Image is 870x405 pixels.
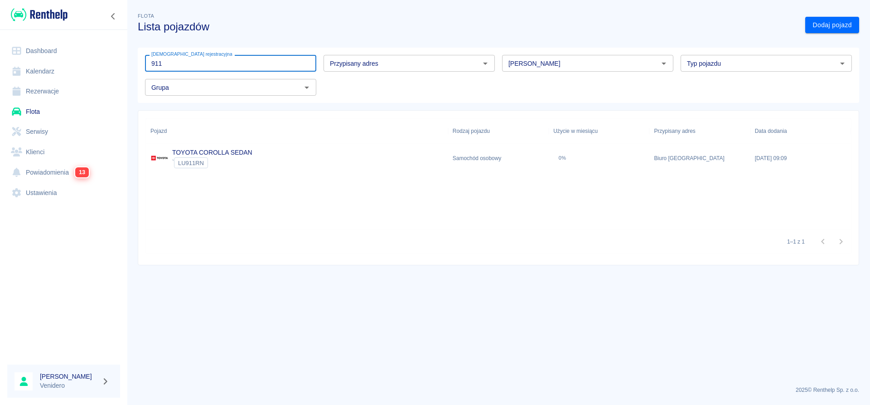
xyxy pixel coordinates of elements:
[151,51,232,58] label: [DEMOGRAPHIC_DATA] rejestracyjna
[7,7,68,22] a: Renthelp logo
[138,386,859,394] p: 2025 © Renthelp Sp. z o.o.
[40,372,98,381] h6: [PERSON_NAME]
[750,118,851,144] div: Data dodania
[7,162,120,183] a: Powiadomienia13
[172,149,252,156] a: TOYOTA COROLLA SEDAN
[138,20,798,33] h3: Lista pojazdów
[553,118,598,144] div: Użycie w miesiącu
[7,61,120,82] a: Kalendarz
[7,183,120,203] a: Ustawienia
[649,144,750,173] div: Biuro [GEOGRAPHIC_DATA]
[657,57,670,70] button: Otwórz
[750,144,851,173] div: [DATE] 09:09
[836,57,849,70] button: Otwórz
[453,118,490,144] div: Rodzaj pojazdu
[174,160,208,166] span: LU911RN
[40,381,98,390] p: Venidero
[11,7,68,22] img: Renthelp logo
[7,41,120,61] a: Dashboard
[7,81,120,102] a: Rezerwacje
[146,118,448,144] div: Pojazd
[787,238,805,246] p: 1–1 z 1
[654,118,695,144] div: Przypisany adres
[448,144,549,173] div: Samochód osobowy
[559,155,566,161] div: 0%
[7,102,120,122] a: Flota
[805,17,859,34] a: Dodaj pojazd
[106,10,120,22] button: Zwiń nawigację
[138,13,154,19] span: Flota
[150,118,167,144] div: Pojazd
[300,81,313,94] button: Otwórz
[755,118,787,144] div: Data dodania
[172,157,252,168] div: `
[649,118,750,144] div: Przypisany adres
[75,167,89,177] span: 13
[167,125,179,137] button: Sort
[150,149,169,167] img: Image
[7,122,120,142] a: Serwisy
[7,142,120,162] a: Klienci
[479,57,492,70] button: Otwórz
[448,118,549,144] div: Rodzaj pojazdu
[549,118,649,144] div: Użycie w miesiącu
